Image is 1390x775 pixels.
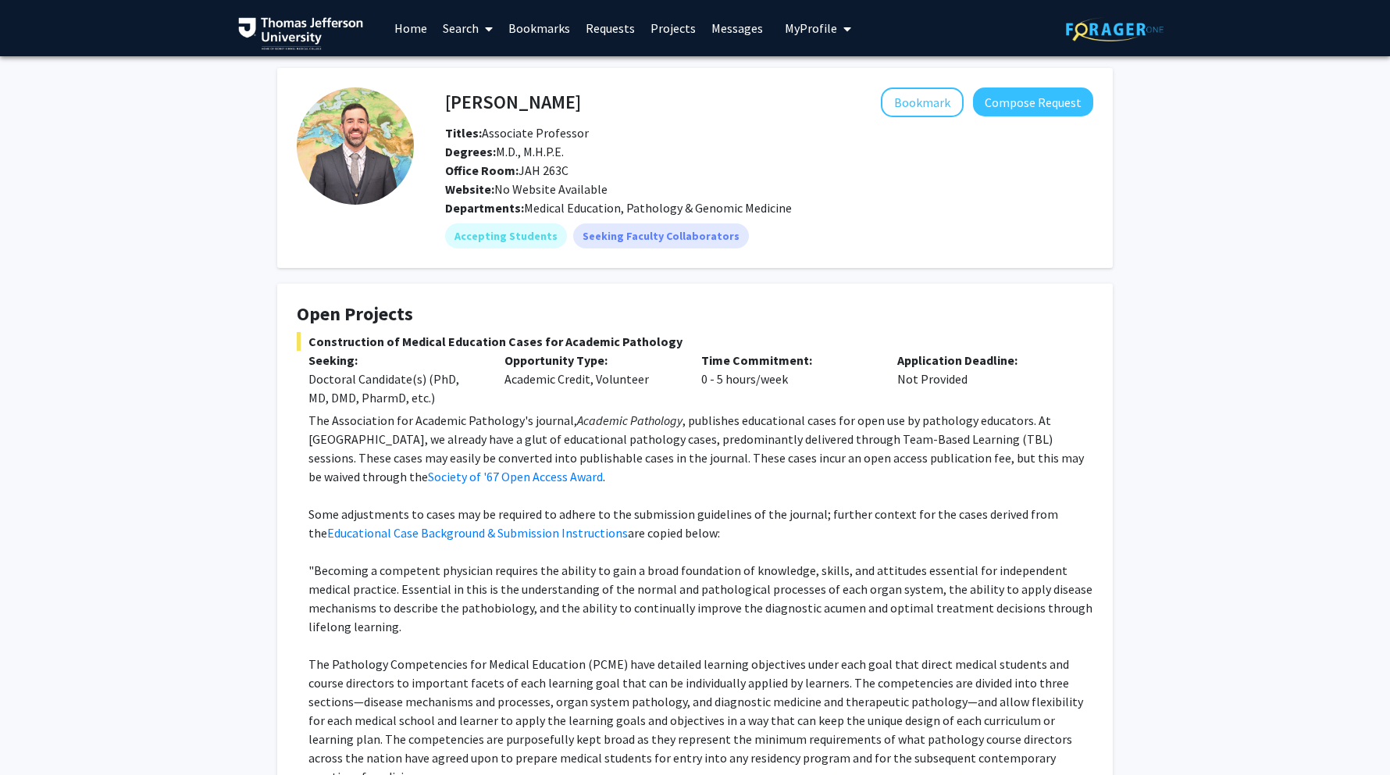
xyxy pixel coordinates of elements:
p: "Becoming a competent physician requires the ability to gain a broad foundation of knowledge, ski... [308,561,1093,636]
a: Projects [643,1,704,55]
p: Seeking: [308,351,481,370]
a: Search [435,1,501,55]
b: Office Room: [445,162,519,178]
span: My Profile [785,20,837,36]
span: M.D., M.H.P.E. [445,144,564,159]
h4: [PERSON_NAME] [445,87,581,116]
div: 0 - 5 hours/week [690,351,886,407]
a: Messages [704,1,771,55]
div: Doctoral Candidate(s) (PhD, MD, DMD, PharmD, etc.) [308,370,481,407]
a: Society of '67 Open Access Award [428,469,603,484]
div: Not Provided [886,351,1082,407]
b: Departments: [445,200,524,216]
p: Opportunity Type: [504,351,677,370]
img: ForagerOne Logo [1066,17,1164,41]
a: Educational Case Background & Submission Instructions [327,525,628,541]
span: Medical Education, Pathology & Genomic Medicine [524,200,792,216]
em: Academic Pathology [577,412,683,428]
mat-chip: Seeking Faculty Collaborators [573,223,749,248]
span: No Website Available [445,181,608,197]
p: Application Deadline: [897,351,1070,370]
b: Titles: [445,125,482,141]
img: Thomas Jefferson University Logo [238,17,363,50]
button: Add Alexander Macnow to Bookmarks [881,87,964,117]
span: Associate Professor [445,125,589,141]
a: Home [387,1,435,55]
p: Some adjustments to cases may be required to adhere to the submission guidelines of the journal; ... [308,505,1093,542]
div: Academic Credit, Volunteer [493,351,689,407]
span: JAH 263C [445,162,568,178]
img: Profile Picture [297,87,414,205]
span: Construction of Medical Education Cases for Academic Pathology [297,332,1093,351]
iframe: Chat [12,705,66,763]
p: The Association for Academic Pathology's journal, , publishes educational cases for open use by p... [308,411,1093,486]
b: Website: [445,181,494,197]
mat-chip: Accepting Students [445,223,567,248]
button: Compose Request to Alexander Macnow [973,87,1093,116]
a: Bookmarks [501,1,578,55]
h4: Open Projects [297,303,1093,326]
b: Degrees: [445,144,496,159]
p: Time Commitment: [701,351,874,370]
a: Requests [578,1,643,55]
